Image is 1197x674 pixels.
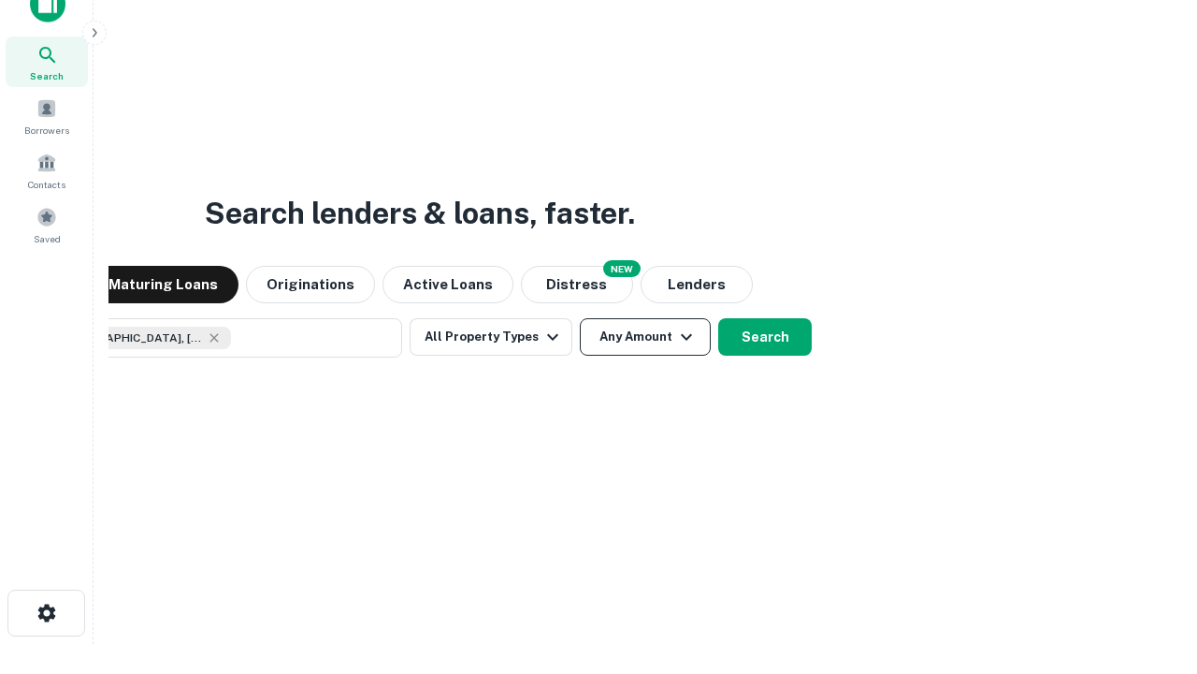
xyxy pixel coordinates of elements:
button: Maturing Loans [88,266,238,303]
iframe: Chat Widget [1103,524,1197,614]
button: Any Amount [580,318,711,356]
a: Contacts [6,145,88,196]
button: Search distressed loans with lien and other non-mortgage details. [521,266,633,303]
button: Active Loans [382,266,513,303]
button: Search [718,318,812,356]
span: Saved [34,231,61,246]
span: Contacts [28,177,65,192]
button: Lenders [641,266,753,303]
span: Search [30,68,64,83]
button: Originations [246,266,375,303]
h3: Search lenders & loans, faster. [205,191,635,236]
div: NEW [603,260,641,277]
a: Saved [6,199,88,250]
a: Search [6,37,88,87]
button: [GEOGRAPHIC_DATA], [GEOGRAPHIC_DATA], [GEOGRAPHIC_DATA] [28,318,402,358]
a: Borrowers [6,91,88,141]
span: [GEOGRAPHIC_DATA], [GEOGRAPHIC_DATA], [GEOGRAPHIC_DATA] [63,330,203,346]
button: All Property Types [410,318,572,356]
span: Borrowers [24,123,69,138]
